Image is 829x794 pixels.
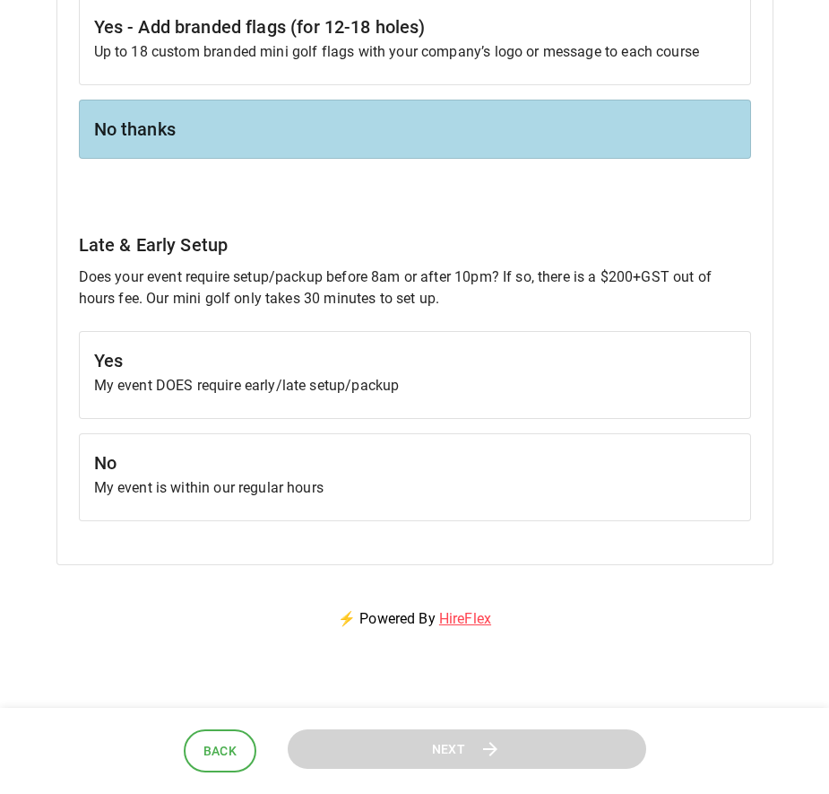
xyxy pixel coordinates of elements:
[288,729,646,770] button: Next
[432,738,466,761] span: Next
[94,375,736,397] p: My event DOES require early/late setup/packup
[79,231,751,259] h6: Late & Early Setup
[184,729,257,773] button: Back
[79,266,751,310] p: Does your event require setup/packup before 8am or after 10pm? If so, there is a $200+GST out of ...
[439,610,491,627] a: HireFlex
[203,740,237,763] span: Back
[94,477,736,499] p: My event is within our regular hours
[94,115,736,144] h6: No thanks
[94,13,736,41] h6: Yes - Add branded flags (for 12-18 holes)
[94,346,736,375] h6: Yes
[94,449,736,477] h6: No
[94,41,736,63] p: Up to 18 custom branded mini golf flags with your company’s logo or message to each course
[316,587,513,651] p: ⚡ Powered By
